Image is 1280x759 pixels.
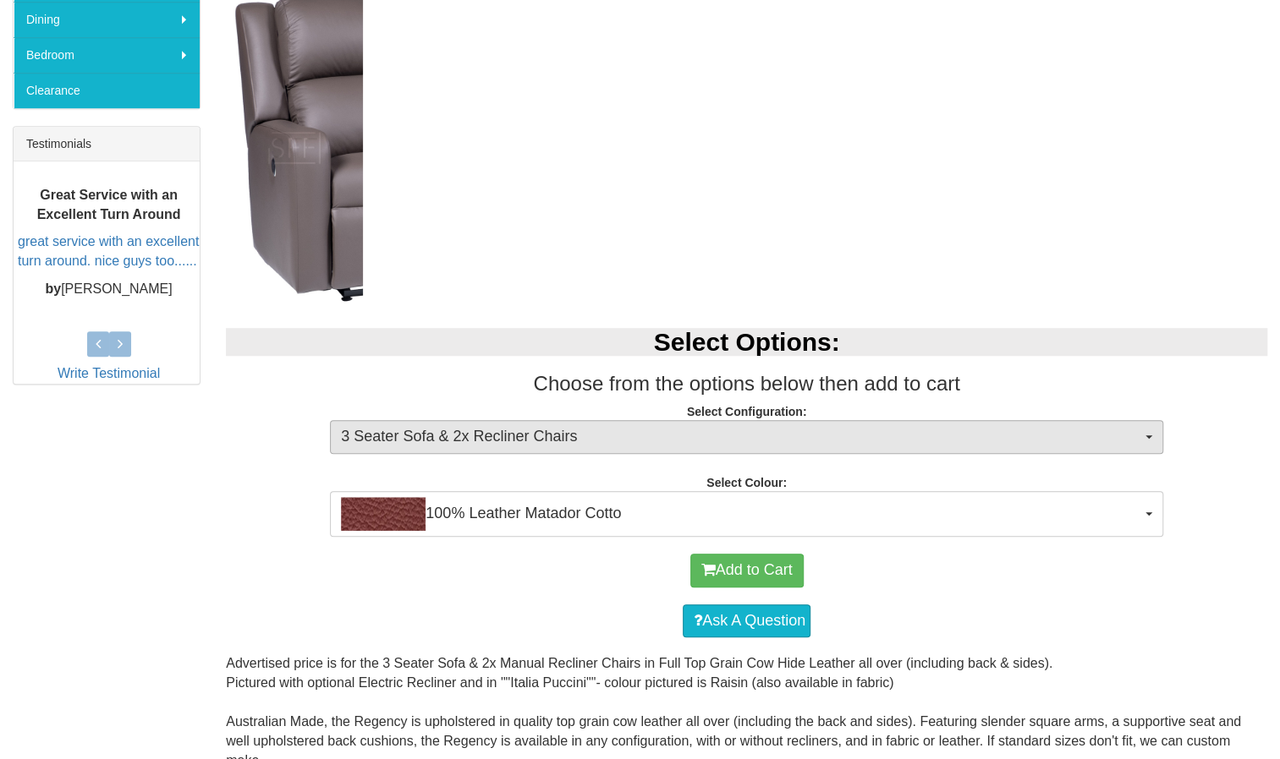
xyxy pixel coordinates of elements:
[687,405,807,418] strong: Select Configuration:
[330,491,1163,537] button: 100% Leather Matador Cotto100% Leather Matador Cotto
[654,328,840,356] b: Select Options:
[226,373,1267,395] h3: Choose from the options below then add to cart
[341,497,1141,531] span: 100% Leather Matador Cotto
[341,426,1141,448] span: 3 Seater Sofa & 2x Recliner Chairs
[18,280,200,299] p: [PERSON_NAME]
[683,604,810,638] a: Ask A Question
[14,2,200,37] a: Dining
[330,420,1163,454] button: 3 Seater Sofa & 2x Recliner Chairs
[37,188,181,221] b: Great Service with an Excellent Turn Around
[14,127,200,161] div: Testimonials
[58,366,160,380] a: Write Testimonial
[45,281,61,296] b: by
[706,476,787,489] strong: Select Colour:
[14,73,200,108] a: Clearance
[690,554,804,587] button: Add to Cart
[14,37,200,73] a: Bedroom
[341,497,426,531] img: 100% Leather Matador Cotto
[18,234,199,268] a: great service with an excellent turn around. nice guys too......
